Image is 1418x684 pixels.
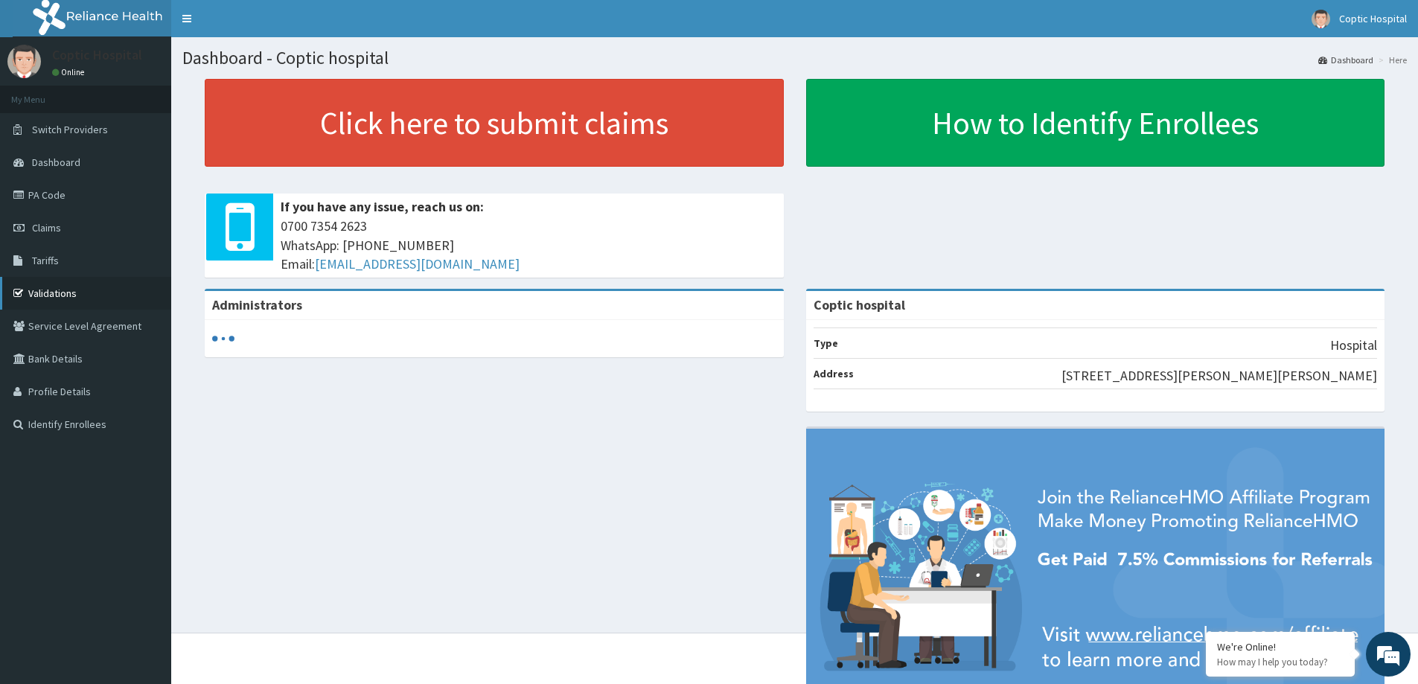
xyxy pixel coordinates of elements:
b: Type [814,336,838,350]
span: Tariffs [32,254,59,267]
a: Dashboard [1318,54,1373,66]
span: Dashboard [32,156,80,169]
li: Here [1375,54,1407,66]
a: Click here to submit claims [205,79,784,167]
a: How to Identify Enrollees [806,79,1385,167]
img: User Image [1312,10,1330,28]
a: [EMAIL_ADDRESS][DOMAIN_NAME] [315,255,520,272]
b: Address [814,367,854,380]
a: Online [52,67,88,77]
b: If you have any issue, reach us on: [281,198,484,215]
p: Coptic Hospital [52,48,142,62]
span: 0700 7354 2623 WhatsApp: [PHONE_NUMBER] Email: [281,217,776,274]
span: Coptic Hospital [1339,12,1407,25]
svg: audio-loading [212,327,234,350]
p: [STREET_ADDRESS][PERSON_NAME][PERSON_NAME] [1061,366,1377,386]
strong: Coptic hospital [814,296,905,313]
b: Administrators [212,296,302,313]
p: Hospital [1330,336,1377,355]
p: How may I help you today? [1217,656,1344,668]
span: Switch Providers [32,123,108,136]
img: User Image [7,45,41,78]
h1: Dashboard - Coptic hospital [182,48,1407,68]
div: We're Online! [1217,640,1344,653]
span: Claims [32,221,61,234]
